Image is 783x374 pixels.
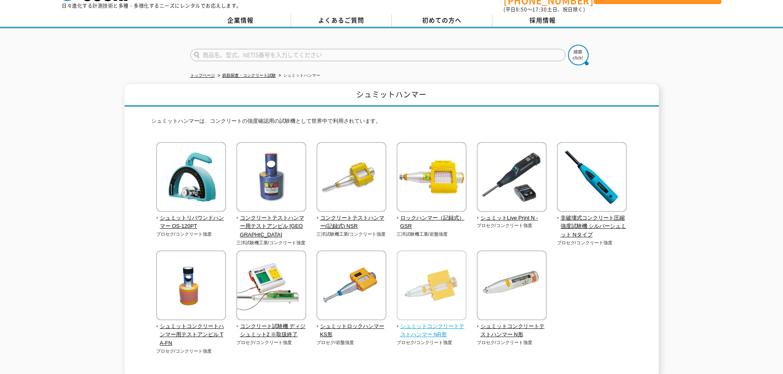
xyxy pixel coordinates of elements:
img: コンクリートテストハンマー用テストアンビル CA [236,142,306,214]
p: 日々進化する計測技術と多種・多様化するニーズにレンタルでお応えします。 [62,3,242,8]
span: ロックハンマー（記録式） GSR [397,214,467,231]
img: シュミットロックハンマー KS形 [316,250,386,322]
p: プロセク/コンクリート強度 [236,339,307,346]
p: プロセク/コンクリート強度 [156,231,226,238]
p: プロセク/コンクリート強度 [557,239,627,246]
h1: シュミットハンマー [125,84,659,107]
p: 三洋試験機工業/岩盤強度 [397,231,467,238]
a: よくあるご質問 [291,14,392,27]
img: コンクリートテストハンマー(記録式) NSR [316,142,386,214]
img: コンクリート試験機 ディジシュミット2 ※取扱終了 [236,250,306,322]
span: 8:50 [516,6,527,13]
span: 17:30 [532,6,547,13]
span: シュミットロックハンマー KS形 [316,322,387,340]
img: ロックハンマー（記録式） GSR [397,142,467,214]
span: コンクリートテストハンマー(記録式) NSR [316,214,387,231]
p: プロセク/コンクリート強度 [477,339,547,346]
span: シュミットコンクリートテストハンマー NR形 [397,322,467,340]
a: ロックハンマー（記録式） GSR [397,206,467,231]
span: シュミットコンクリートテストハンマー N形 [477,322,547,340]
span: シュミットLive Print N - [477,214,547,223]
img: シュミットコンクリートハンマー用テストアンビル TA-FN [156,250,226,322]
p: プロセク/コンクリート強度 [397,339,467,346]
p: 三洋試験機工業/コンクリート強度 [236,239,307,246]
a: トップページ [190,73,215,78]
a: シュミットリバウンドハンマー OS-120PT [156,206,226,231]
a: コンクリートテストハンマー用テストアンビル [GEOGRAPHIC_DATA] [236,206,307,239]
a: シュミットロックハンマー KS形 [316,314,387,339]
span: 初めての方へ [422,16,462,25]
img: 非破壊式コンクリート圧縮強度試験機 シルバーシュミット Nタイプ [557,142,627,214]
img: シュミットLive Print N - [477,142,547,214]
a: コンクリート試験機 ディジシュミット2 ※取扱終了 [236,314,307,339]
input: 商品名、型式、NETIS番号を入力してください [190,49,566,61]
p: プロセク/コンクリート強度 [477,222,547,229]
span: コンクリートテストハンマー用テストアンビル [GEOGRAPHIC_DATA] [236,214,307,239]
a: 採用情報 [492,14,593,27]
a: シュミットLive Print N - [477,206,547,223]
img: シュミットリバウンドハンマー OS-120PT [156,142,226,214]
img: シュミットコンクリートテストハンマー NR形 [397,250,467,322]
a: シュミットコンクリートハンマー用テストアンビル TA-FN [156,314,226,348]
p: プロセク/コンクリート強度 [156,348,226,355]
img: シュミットコンクリートテストハンマー N形 [477,250,547,322]
span: コンクリート試験機 ディジシュミット2 ※取扱終了 [236,322,307,340]
a: シュミットコンクリートテストハンマー N形 [477,314,547,339]
a: 非破壊式コンクリート圧縮強度試験機 シルバーシュミット Nタイプ [557,206,627,239]
a: 初めての方へ [392,14,492,27]
a: シュミットコンクリートテストハンマー NR形 [397,314,467,339]
p: プロセク/岩盤強度 [316,339,387,346]
a: 鉄筋探査・コンクリート試験 [222,73,276,78]
p: 三洋試験機工業/コンクリート強度 [316,231,387,238]
span: (平日 ～ 土日、祝日除く) [504,6,585,13]
span: シュミットコンクリートハンマー用テストアンビル TA-FN [156,322,226,348]
a: 企業情報 [190,14,291,27]
span: シュミットリバウンドハンマー OS-120PT [156,214,226,231]
p: シュミットハンマーは、コンクリートの強度確認用の試験機として世界中で利用されています。 [151,117,632,130]
li: シュミットハンマー [277,71,320,80]
a: コンクリートテストハンマー(記録式) NSR [316,206,387,231]
img: btn_search.png [568,45,589,65]
span: 非破壊式コンクリート圧縮強度試験機 シルバーシュミット Nタイプ [557,214,627,239]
